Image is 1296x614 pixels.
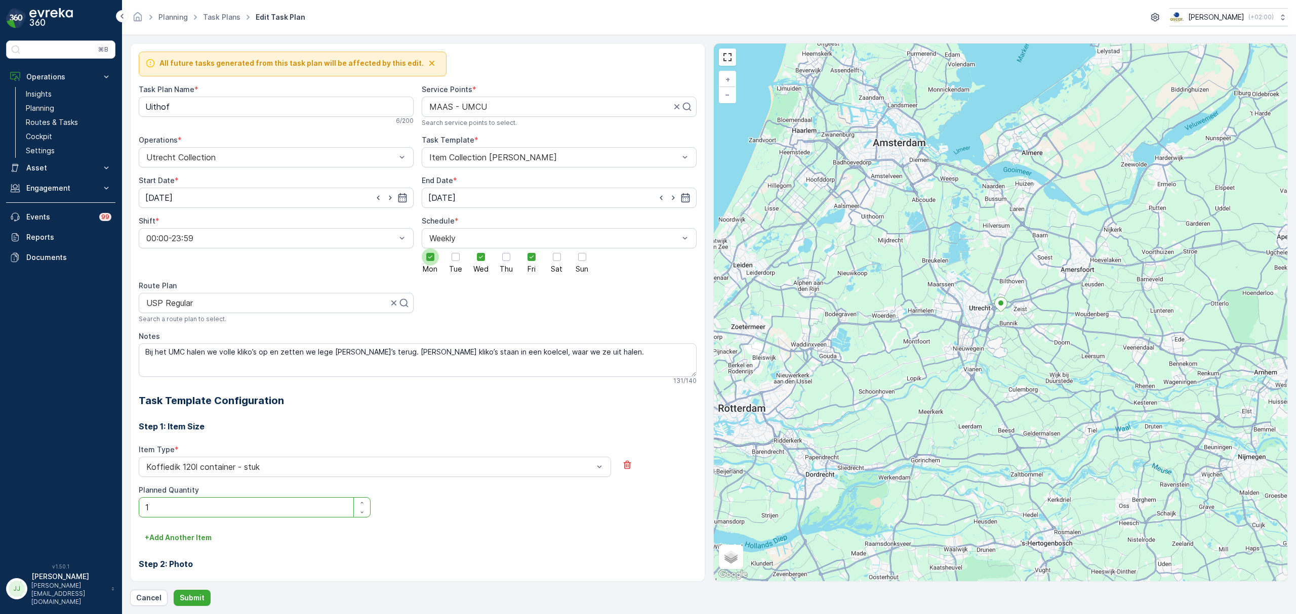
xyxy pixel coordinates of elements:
[449,266,462,273] span: Tue
[720,72,735,87] a: Zoom In
[551,266,562,273] span: Sat
[22,129,115,144] a: Cockpit
[139,332,160,340] label: Notes
[6,178,115,198] button: Engagement
[6,67,115,87] button: Operations
[1169,12,1184,23] img: basis-logo_rgb2x.png
[422,136,474,144] label: Task Template
[139,281,177,290] label: Route Plan
[6,572,115,606] button: JJ[PERSON_NAME][PERSON_NAME][EMAIL_ADDRESS][DOMAIN_NAME]
[6,207,115,227] a: Events99
[22,115,115,129] a: Routes & Tasks
[725,75,730,83] span: +
[174,590,211,606] button: Submit
[26,183,95,193] p: Engagement
[6,247,115,268] a: Documents
[26,131,52,142] p: Cockpit
[139,393,697,408] h2: Task Template Configuration
[203,13,240,21] a: Task Plans
[26,117,78,127] p: Routes & Tasks
[254,12,307,22] span: Edit Task Plan
[139,558,697,570] h3: Step 2: Photo
[500,266,513,273] span: Thu
[26,163,95,173] p: Asset
[26,252,111,262] p: Documents
[6,8,26,28] img: logo
[576,266,588,273] span: Sun
[720,546,742,568] a: Layers
[139,343,697,377] textarea: Bij het UMC halen we volle kliko’s op en zetten we lege [PERSON_NAME]’s terug. [PERSON_NAME] klik...
[725,90,730,99] span: −
[528,266,536,273] span: Fri
[139,420,697,432] h3: Step 1: Item Size
[139,445,175,454] label: Item Type
[180,593,205,603] p: Submit
[139,188,414,208] input: dd/mm/yyyy
[22,87,115,101] a: Insights
[22,144,115,158] a: Settings
[26,212,93,222] p: Events
[720,87,735,102] a: Zoom Out
[673,377,697,385] p: 131 / 140
[26,103,54,113] p: Planning
[26,146,55,156] p: Settings
[720,50,735,65] a: View Fullscreen
[139,176,175,185] label: Start Date
[6,227,115,247] a: Reports
[473,266,489,273] span: Wed
[716,568,750,581] a: Open this area in Google Maps (opens a new window)
[26,89,52,99] p: Insights
[132,15,143,24] a: Homepage
[145,533,212,543] p: + Add Another Item
[422,188,697,208] input: dd/mm/yyyy
[139,136,178,144] label: Operations
[422,85,472,94] label: Service Points
[1188,12,1244,22] p: [PERSON_NAME]
[422,216,455,225] label: Schedule
[6,158,115,178] button: Asset
[139,315,226,323] span: Search a route plan to select.
[9,581,25,597] div: JJ
[139,216,155,225] label: Shift
[136,593,161,603] p: Cancel
[130,590,168,606] button: Cancel
[1169,8,1288,26] button: [PERSON_NAME](+02:00)
[1248,13,1274,21] p: ( +02:00 )
[158,13,188,21] a: Planning
[6,563,115,569] span: v 1.50.1
[101,213,109,221] p: 99
[159,58,424,68] span: All future tasks generated from this task plan will be affected by this edit.
[26,72,95,82] p: Operations
[716,568,750,581] img: Google
[31,582,106,606] p: [PERSON_NAME][EMAIL_ADDRESS][DOMAIN_NAME]
[26,232,111,242] p: Reports
[139,85,194,94] label: Task Plan Name
[22,101,115,115] a: Planning
[139,486,199,494] label: Planned Quantity
[422,119,517,127] span: Search service points to select.
[396,117,414,125] p: 6 / 200
[98,46,108,54] p: ⌘B
[31,572,106,582] p: [PERSON_NAME]
[422,176,453,185] label: End Date
[139,530,218,546] button: +Add Another Item
[29,8,73,28] img: logo_dark-DEwI_e13.png
[423,266,437,273] span: Mon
